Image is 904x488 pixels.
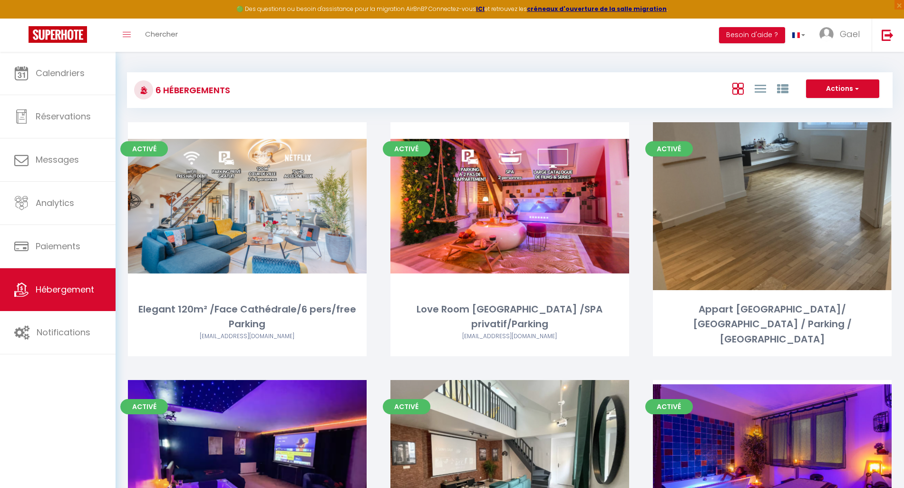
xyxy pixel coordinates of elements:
[653,302,892,347] div: Appart [GEOGRAPHIC_DATA]/ [GEOGRAPHIC_DATA] / Parking / [GEOGRAPHIC_DATA]
[806,79,879,98] button: Actions
[128,302,367,332] div: Elegant 120m² /Face Cathédrale/6 pers/free Parking
[36,240,80,252] span: Paiements
[755,80,766,96] a: Vue en Liste
[36,197,74,209] span: Analytics
[719,27,785,43] button: Besoin d'aide ?
[383,399,430,414] span: Activé
[383,141,430,156] span: Activé
[120,141,168,156] span: Activé
[812,19,872,52] a: ... Gael
[777,80,788,96] a: Vue par Groupe
[36,283,94,295] span: Hébergement
[36,67,85,79] span: Calendriers
[527,5,667,13] a: créneaux d'ouverture de la salle migration
[120,399,168,414] span: Activé
[29,26,87,43] img: Super Booking
[645,399,693,414] span: Activé
[37,326,90,338] span: Notifications
[138,19,185,52] a: Chercher
[153,79,230,101] h3: 6 Hébergements
[882,29,894,41] img: logout
[145,29,178,39] span: Chercher
[819,27,834,41] img: ...
[128,332,367,341] div: Airbnb
[36,110,91,122] span: Réservations
[645,141,693,156] span: Activé
[390,332,629,341] div: Airbnb
[476,5,485,13] a: ICI
[840,28,860,40] span: Gael
[732,80,744,96] a: Vue en Box
[390,302,629,332] div: Love Room [GEOGRAPHIC_DATA] /SPA privatif/Parking
[36,154,79,166] span: Messages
